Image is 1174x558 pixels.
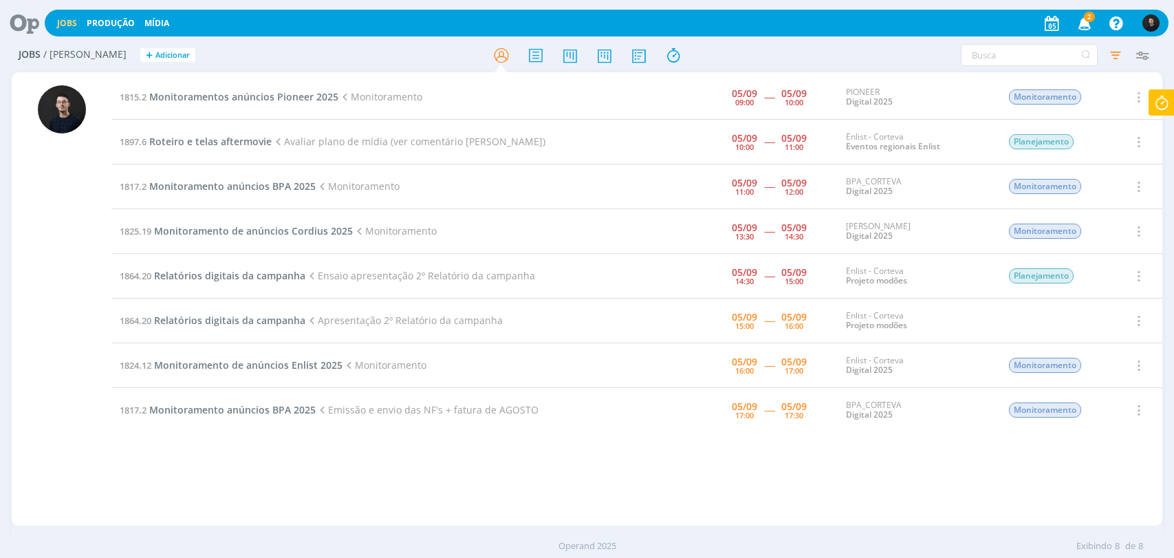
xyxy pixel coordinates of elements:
span: Roteiro e telas aftermovie [149,135,272,148]
span: Relatórios digitais da campanha [154,314,305,327]
img: C [1142,14,1160,32]
span: Monitoramento de anúncios Enlist 2025 [154,358,343,372]
a: Digital 2025 [846,409,893,420]
a: Mídia [144,17,169,29]
div: 09:00 [735,98,754,106]
span: Monitoramento de anúncios Cordius 2025 [154,224,353,237]
span: Monitoramento [1009,224,1081,239]
span: de [1125,539,1135,553]
a: Digital 2025 [846,96,893,107]
a: Projeto modões [846,275,907,286]
span: Monitoramento [353,224,437,237]
div: 14:30 [785,233,803,240]
span: Monitoramento [1009,89,1081,105]
span: Jobs [19,49,41,61]
div: 05/09 [781,268,807,277]
span: ----- [764,224,774,237]
span: Exibindo [1076,539,1112,553]
div: 16:00 [735,367,754,374]
a: Jobs [57,17,77,29]
div: 14:30 [735,277,754,285]
span: ----- [764,403,774,416]
div: [PERSON_NAME] [846,222,988,242]
span: + [146,48,153,63]
a: 1864.20Relatórios digitais da campanha [120,314,305,327]
div: 12:00 [785,188,803,195]
button: Mídia [140,18,173,29]
span: 1864.20 [120,314,151,327]
div: 05/09 [732,89,757,98]
div: Enlist - Corteva [846,132,988,152]
a: 1824.12Monitoramento de anúncios Enlist 2025 [120,358,343,372]
div: Enlist - Corteva [846,266,988,286]
span: Monitoramento [338,90,422,103]
div: 05/09 [781,402,807,411]
div: 05/09 [732,402,757,411]
a: 1864.20Relatórios digitais da campanha [120,269,305,282]
span: 1825.19 [120,225,151,237]
span: Monitoramento anúncios BPA 2025 [149,403,316,416]
div: 05/09 [781,89,807,98]
a: 1817.2Monitoramento anúncios BPA 2025 [120,403,316,416]
span: 2 [1084,12,1095,22]
div: 05/09 [732,357,757,367]
span: 8 [1138,539,1143,553]
span: ----- [764,135,774,148]
div: 10:00 [735,143,754,151]
span: Ensaio apresentação 2º Relatório da campanha [305,269,535,282]
span: Monitoramento [1009,403,1081,418]
a: Digital 2025 [846,230,893,242]
div: 05/09 [781,223,807,233]
span: 1815.2 [120,91,146,103]
div: 05/09 [781,133,807,143]
a: Digital 2025 [846,364,893,376]
div: 11:00 [735,188,754,195]
button: C [1142,11,1160,35]
span: Avaliar plano de mídia (ver comentário [PERSON_NAME]) [272,135,545,148]
div: 05/09 [781,178,807,188]
span: ----- [764,90,774,103]
div: Enlist - Corteva [846,311,988,331]
div: 05/09 [732,223,757,233]
button: 2 [1069,11,1098,36]
div: 17:30 [785,411,803,419]
span: Monitoramento anúncios BPA 2025 [149,180,316,193]
button: Produção [83,18,139,29]
div: 17:00 [735,411,754,419]
div: 16:00 [785,322,803,330]
a: 1897.6Roteiro e telas aftermovie [120,135,272,148]
span: 1897.6 [120,136,146,148]
div: BPA_CORTEVA [846,177,988,197]
span: 1817.2 [120,180,146,193]
span: Apresentação 2º Relatório da campanha [305,314,503,327]
span: 8 [1115,539,1120,553]
div: 17:00 [785,367,803,374]
span: 1864.20 [120,270,151,282]
span: Adicionar [155,51,190,60]
span: Monitoramento [343,358,426,372]
input: Busca [961,44,1098,66]
div: 15:00 [785,277,803,285]
a: 1817.2Monitoramento anúncios BPA 2025 [120,180,316,193]
span: ----- [764,180,774,193]
span: 1824.12 [120,359,151,372]
span: 1817.2 [120,404,146,416]
span: Monitoramentos anúncios Pioneer 2025 [149,90,338,103]
a: Projeto modões [846,319,907,331]
div: 05/09 [781,357,807,367]
span: Emissão e envio das NF's + fatura de AGOSTO [316,403,539,416]
span: Monitoramento [316,180,400,193]
div: 13:30 [735,233,754,240]
div: 05/09 [781,312,807,322]
img: C [38,85,86,133]
a: Eventos regionais Enlist [846,140,940,152]
div: 05/09 [732,312,757,322]
span: Planejamento [1009,268,1074,283]
span: Monitoramento [1009,358,1081,373]
a: Produção [87,17,135,29]
div: 05/09 [732,178,757,188]
span: Monitoramento [1009,179,1081,194]
div: 05/09 [732,133,757,143]
button: Jobs [53,18,81,29]
div: Enlist - Corteva [846,356,988,376]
